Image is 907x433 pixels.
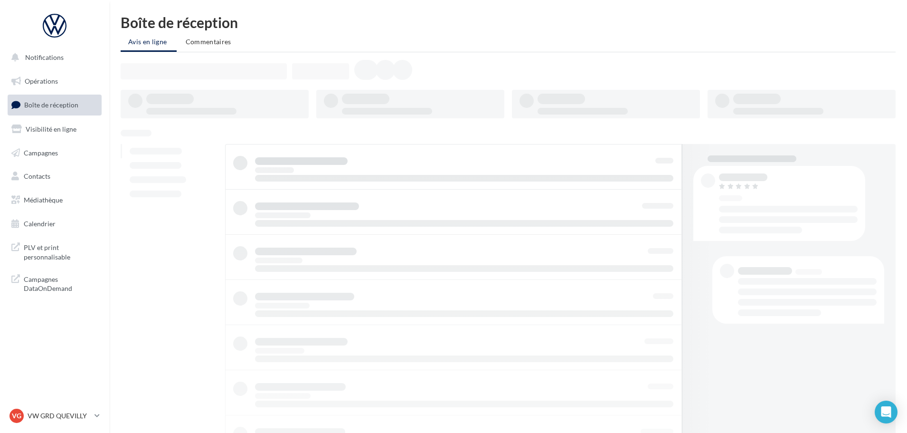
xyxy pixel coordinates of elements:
span: Contacts [24,172,50,180]
a: Campagnes DataOnDemand [6,269,104,297]
span: Campagnes [24,148,58,156]
span: VG [12,411,21,421]
button: Notifications [6,48,100,67]
a: Contacts [6,166,104,186]
a: Médiathèque [6,190,104,210]
span: Notifications [25,53,64,61]
a: PLV et print personnalisable [6,237,104,265]
a: Visibilité en ligne [6,119,104,139]
span: PLV et print personnalisable [24,241,98,261]
div: Boîte de réception [121,15,896,29]
span: Campagnes DataOnDemand [24,273,98,293]
span: Commentaires [186,38,231,46]
span: Visibilité en ligne [26,125,76,133]
span: Boîte de réception [24,101,78,109]
a: Boîte de réception [6,95,104,115]
span: Calendrier [24,220,56,228]
span: Opérations [25,77,58,85]
p: VW GRD QUEVILLY [28,411,91,421]
span: Médiathèque [24,196,63,204]
a: VG VW GRD QUEVILLY [8,407,102,425]
a: Calendrier [6,214,104,234]
a: Opérations [6,71,104,91]
div: Open Intercom Messenger [875,401,898,423]
a: Campagnes [6,143,104,163]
